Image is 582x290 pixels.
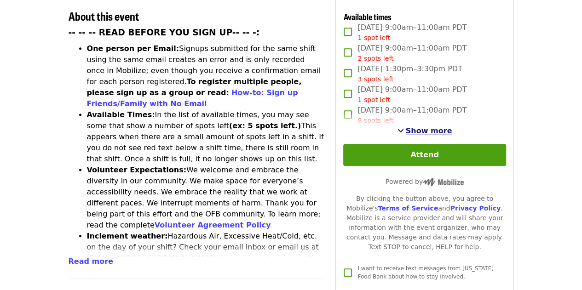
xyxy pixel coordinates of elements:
span: 8 spots left [357,117,393,124]
strong: Available Times: [87,110,155,119]
button: Read more [69,256,113,267]
span: 2 spots left [357,55,393,62]
span: Read more [69,257,113,266]
button: See more timeslots [398,125,452,136]
img: Powered by Mobilize [423,178,464,186]
button: Attend [343,144,506,166]
a: Volunteer Agreement Policy [155,221,271,229]
strong: One person per Email: [87,44,179,53]
span: [DATE] 1:30pm–3:30pm PDT [357,63,462,84]
span: 1 spot left [357,96,390,103]
li: Hazardous Air, Excessive Heat/Cold, etc. on the day of your shift? Check your email inbox or emai... [87,231,325,286]
a: How-to: Sign up Friends/Family with No Email [87,88,298,108]
span: 1 spot left [357,34,390,41]
a: Terms of Service [378,205,438,212]
span: [DATE] 9:00am–11:00am PDT [357,84,467,105]
strong: Inclement weather: [87,232,168,240]
li: We welcome and embrace the diversity in our community. We make space for everyone’s accessibility... [87,165,325,231]
strong: -- -- -- READ BEFORE YOU SIGN UP-- -- -: [69,28,260,37]
span: Available times [343,11,391,23]
strong: To register multiple people, please sign up as a group or read: [87,77,302,97]
span: [DATE] 9:00am–11:00am PDT [357,43,467,63]
li: Signups submitted for the same shift using the same email creates an error and is only recorded o... [87,43,325,109]
a: Privacy Policy [450,205,501,212]
strong: Volunteer Expectations: [87,165,187,174]
li: In the list of available times, you may see some that show a number of spots left This appears wh... [87,109,325,165]
span: Show more [406,126,452,135]
span: I want to receive text messages from [US_STATE] Food Bank about how to stay involved. [357,265,493,280]
strong: (ex: 5 spots left.) [229,121,301,130]
span: 3 spots left [357,75,393,83]
span: Powered by [386,178,464,185]
div: By clicking the button above, you agree to Mobilize's and . Mobilize is a service provider and wi... [343,194,506,252]
span: About this event [69,8,139,24]
span: [DATE] 9:00am–11:00am PDT [357,22,467,43]
span: [DATE] 9:00am–11:00am PDT [357,105,467,125]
